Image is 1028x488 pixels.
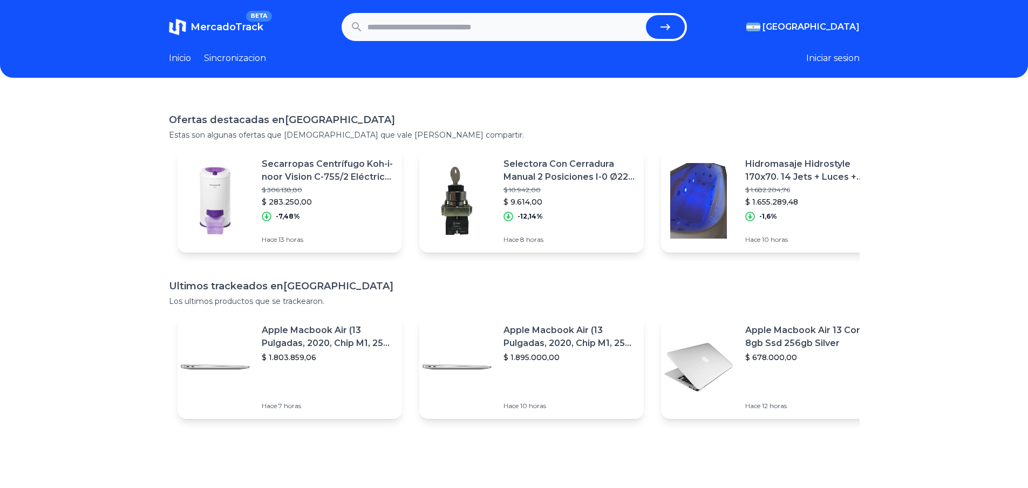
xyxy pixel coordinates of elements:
button: [GEOGRAPHIC_DATA] [746,21,860,33]
p: Estas son algunas ofertas que [DEMOGRAPHIC_DATA] que vale [PERSON_NAME] compartir. [169,130,860,140]
a: Featured imageSelectora Con Cerradura Manual 2 Posiciones I-0 Ø22 1na Baw$ 10.942,00$ 9.614,00-12... [419,149,644,253]
p: $ 306.138,80 [262,186,393,194]
p: Selectora Con Cerradura Manual 2 Posiciones I-0 Ø22 1na Baw [503,158,635,184]
p: Apple Macbook Air 13 Core I5 8gb Ssd 256gb Silver [745,324,877,350]
button: Iniciar sesion [806,52,860,65]
p: $ 1.655.289,48 [745,196,877,207]
p: Secarropas Centrífugo Koh-i-noor Vision C-755/2 Eléctrico 5.5kg [PERSON_NAME] 220v [262,158,393,184]
p: $ 9.614,00 [503,196,635,207]
h1: Ofertas destacadas en [GEOGRAPHIC_DATA] [169,112,860,127]
span: [GEOGRAPHIC_DATA] [763,21,860,33]
p: Los ultimos productos que se trackearon. [169,296,860,307]
p: $ 10.942,00 [503,186,635,194]
p: Hace 8 horas [503,235,635,244]
p: -1,6% [759,212,777,221]
p: -12,14% [518,212,543,221]
p: Apple Macbook Air (13 Pulgadas, 2020, Chip M1, 256 Gb De Ssd, 8 Gb De Ram) - Plata [503,324,635,350]
p: Hace 10 horas [745,235,877,244]
a: Featured imageHidromasaje Hidrostyle 170x70. 14 Jets + Luces + Almohadilla$ 1.682.204,76$ 1.655.2... [661,149,886,253]
a: Featured imageSecarropas Centrífugo Koh-i-noor Vision C-755/2 Eléctrico 5.5kg [PERSON_NAME] 220v$... [178,149,402,253]
a: Featured imageApple Macbook Air (13 Pulgadas, 2020, Chip M1, 256 Gb De Ssd, 8 Gb De Ram) - Plata$... [178,315,402,419]
img: Argentina [746,23,760,31]
p: $ 1.682.204,76 [745,186,877,194]
img: MercadoTrack [169,18,186,36]
img: Featured image [661,163,737,239]
p: $ 678.000,00 [745,352,877,363]
span: BETA [246,11,271,22]
img: Featured image [661,329,737,405]
a: Featured imageApple Macbook Air 13 Core I5 8gb Ssd 256gb Silver$ 678.000,00Hace 12 horas [661,315,886,419]
p: Hace 13 horas [262,235,393,244]
p: Hidromasaje Hidrostyle 170x70. 14 Jets + Luces + Almohadilla [745,158,877,184]
img: Featured image [419,329,495,405]
p: $ 283.250,00 [262,196,393,207]
a: Inicio [169,52,191,65]
img: Featured image [178,329,253,405]
p: Apple Macbook Air (13 Pulgadas, 2020, Chip M1, 256 Gb De Ssd, 8 Gb De Ram) - Plata [262,324,393,350]
a: Sincronizacion [204,52,266,65]
img: Featured image [419,163,495,239]
span: MercadoTrack [190,21,263,33]
a: MercadoTrackBETA [169,18,263,36]
p: Hace 12 horas [745,402,877,410]
p: -7,48% [276,212,300,221]
p: Hace 7 horas [262,402,393,410]
p: $ 1.895.000,00 [503,352,635,363]
img: Featured image [178,163,253,239]
a: Featured imageApple Macbook Air (13 Pulgadas, 2020, Chip M1, 256 Gb De Ssd, 8 Gb De Ram) - Plata$... [419,315,644,419]
h1: Ultimos trackeados en [GEOGRAPHIC_DATA] [169,279,860,294]
p: $ 1.803.859,06 [262,352,393,363]
p: Hace 10 horas [503,402,635,410]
